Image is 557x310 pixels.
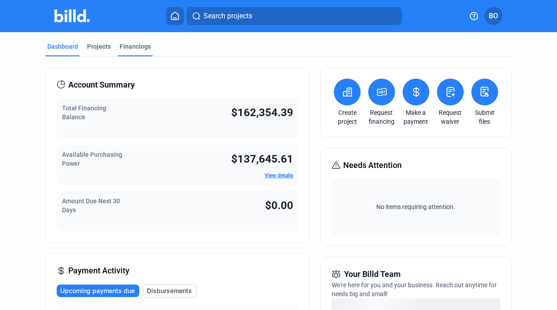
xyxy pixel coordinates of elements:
[343,159,402,172] span: Needs Attention
[143,284,197,297] button: Disbursements
[231,106,293,119] span: $162,354.39
[435,108,466,126] a: Request waiver
[187,7,402,25] button: Search projects
[147,286,192,295] span: Disbursements
[204,11,252,21] span: Search projects
[62,151,122,167] span: Available Purchasing Power
[344,268,401,281] span: Your Billd Team
[265,172,293,179] a: View details
[87,42,111,51] div: Projects
[120,42,151,51] div: Financings
[335,202,497,211] span: No items requiring attention.
[57,285,139,297] button: Upcoming payments due
[400,108,432,126] a: Make a payment
[489,11,498,21] span: BO
[332,108,363,126] a: Create project
[62,197,120,214] span: Amount Due Next 30 Days
[68,264,129,277] span: Payment Activity
[231,153,293,165] span: $137,645.61
[54,9,90,22] img: Billd Company Logo
[62,105,106,121] span: Total Financing Balance
[265,199,293,212] span: $0.00
[469,108,500,126] a: Submit files
[366,108,397,126] a: Request financing
[332,281,497,297] span: We're here for you and your business. Reach out anytime for needs big and small!
[485,7,503,25] button: BO
[47,42,78,51] div: Dashboard
[68,79,135,91] span: Account Summary
[60,286,135,295] span: Upcoming payments due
